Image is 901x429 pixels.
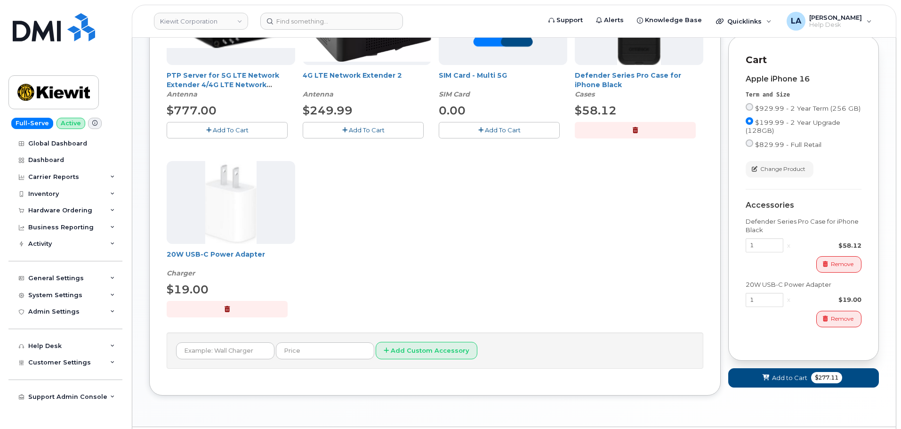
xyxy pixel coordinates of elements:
[746,201,861,210] div: Accessories
[630,11,708,30] a: Knowledge Base
[376,342,477,359] button: Add Custom Accessory
[167,122,288,138] button: Add To Cart
[728,368,879,388] button: Add to Cart $277.11
[205,161,257,244] img: apple20w.jpg
[439,122,560,138] button: Add To Cart
[783,295,794,304] div: x
[167,90,197,98] em: Antenna
[746,139,753,147] input: $829.99 - Full Retail
[809,14,862,21] span: [PERSON_NAME]
[303,71,402,80] a: 4G LTE Network Extender 2
[816,256,861,273] button: Remove
[485,126,521,134] span: Add To Cart
[783,241,794,250] div: x
[831,315,853,323] span: Remove
[604,16,624,25] span: Alerts
[439,104,466,117] span: 0.00
[709,12,778,31] div: Quicklinks
[780,12,878,31] div: Lanette Aparicio
[794,295,861,304] div: $19.00
[303,104,353,117] span: $249.99
[746,119,840,134] span: $199.99 - 2 Year Upgrade (128GB)
[542,11,589,30] a: Support
[809,21,862,29] span: Help Desk
[176,342,274,359] input: Example: Wall Charger
[167,71,295,99] div: PTP Server for 5G LTE Network Extender 4/4G LTE Network Extender 3
[167,269,195,277] em: Charger
[772,373,807,382] span: Add to Cart
[439,71,507,80] a: SIM Card - Multi 5G
[349,126,385,134] span: Add To Cart
[791,16,801,27] span: LA
[746,53,861,67] p: Cart
[727,17,762,25] span: Quicklinks
[439,90,470,98] em: SIM Card
[746,280,861,289] div: 20W USB-C Power Adapter
[556,16,583,25] span: Support
[645,16,702,25] span: Knowledge Base
[575,90,595,98] em: Cases
[811,372,842,383] span: $277.11
[167,104,217,117] span: $777.00
[167,250,265,259] a: 20W USB-C Power Adapter
[746,117,753,125] input: $199.99 - 2 Year Upgrade (128GB)
[755,105,861,112] span: $929.99 - 2 Year Term (256 GB)
[746,91,861,99] div: Term and Size
[260,13,403,30] input: Find something...
[816,311,861,327] button: Remove
[831,260,853,268] span: Remove
[860,388,894,422] iframe: Messenger Launcher
[303,122,424,138] button: Add To Cart
[746,217,861,235] div: Defender Series Pro Case for iPhone Black
[746,161,813,178] button: Change Product
[167,71,279,98] a: PTP Server for 5G LTE Network Extender 4/4G LTE Network Extender 3
[276,342,374,359] input: Price
[303,71,431,99] div: 4G LTE Network Extender 2
[167,283,209,296] span: $19.00
[154,13,248,30] a: Kiewit Corporation
[575,71,703,99] div: Defender Series Pro Case for iPhone Black
[303,90,333,98] em: Antenna
[746,103,753,111] input: $929.99 - 2 Year Term (256 GB)
[167,250,295,278] div: 20W USB-C Power Adapter
[439,71,567,99] div: SIM Card - Multi 5G
[760,165,805,173] span: Change Product
[575,104,617,117] span: $58.12
[755,141,821,148] span: $829.99 - Full Retail
[213,126,249,134] span: Add To Cart
[794,241,861,250] div: $58.12
[575,71,681,89] a: Defender Series Pro Case for iPhone Black
[746,75,861,83] div: Apple iPhone 16
[589,11,630,30] a: Alerts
